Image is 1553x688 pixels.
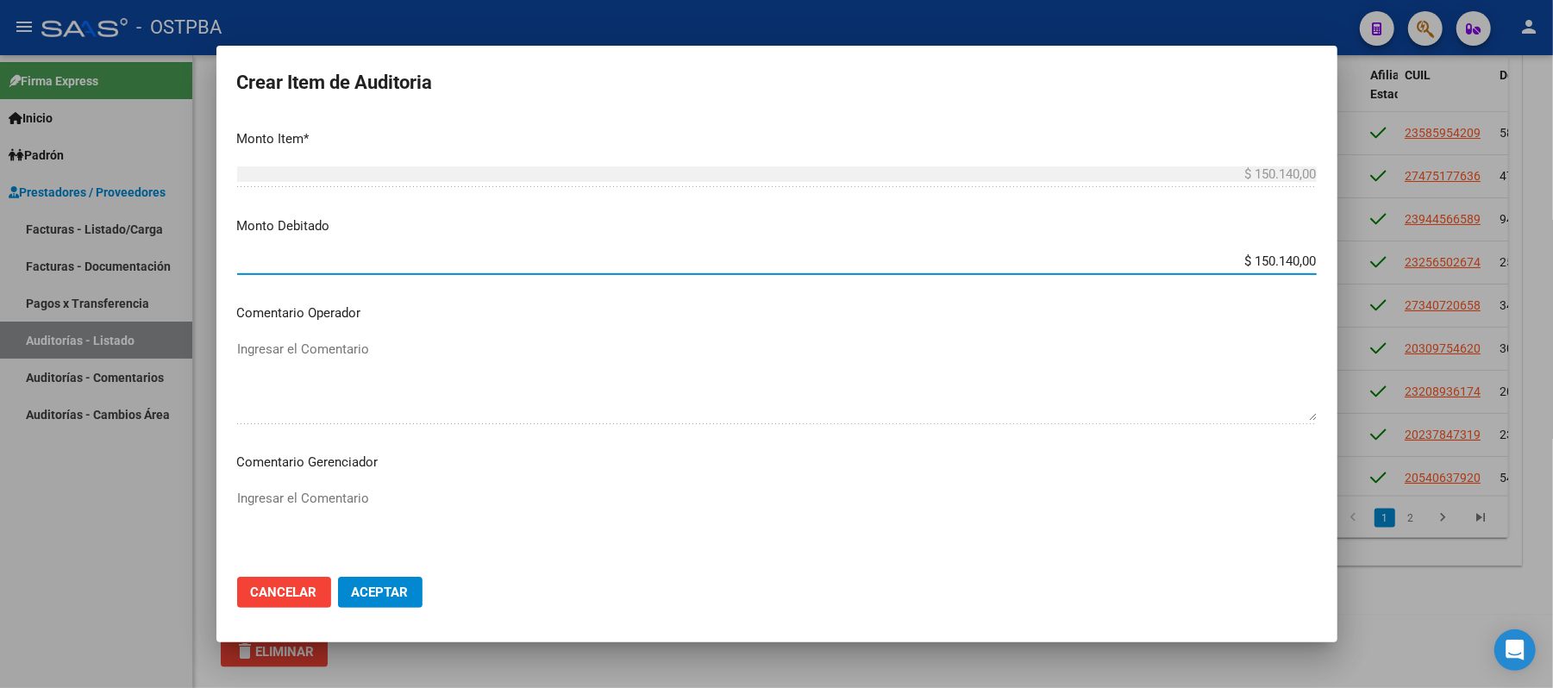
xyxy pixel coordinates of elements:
[237,66,1317,99] h2: Crear Item de Auditoria
[237,577,331,608] button: Cancelar
[237,216,1317,236] p: Monto Debitado
[1494,629,1536,671] div: Open Intercom Messenger
[338,577,423,608] button: Aceptar
[352,585,409,600] span: Aceptar
[237,303,1317,323] p: Comentario Operador
[237,453,1317,472] p: Comentario Gerenciador
[237,129,1317,149] p: Monto Item
[251,585,317,600] span: Cancelar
